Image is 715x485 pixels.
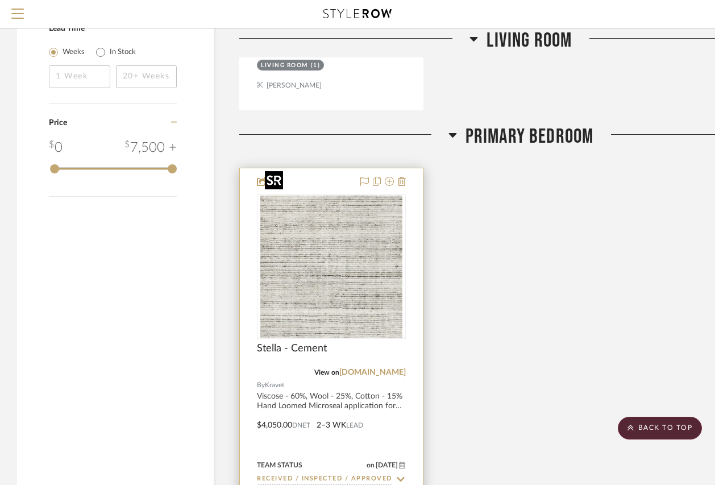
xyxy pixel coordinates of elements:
input: 20+ Weeks [116,65,177,88]
span: on [367,462,375,469]
div: Living Room [261,61,308,70]
div: (1) [311,61,321,70]
span: View on [314,369,339,376]
span: By [257,380,265,391]
label: In Stock [110,47,136,58]
div: Team Status [257,460,302,470]
span: Price [49,119,67,127]
span: Primary Bedroom [465,125,594,149]
div: 0 [257,195,405,338]
div: 7,500 + [124,138,177,158]
img: Stella - Cement [260,196,402,338]
a: [DOMAIN_NAME] [339,368,406,376]
div: 0 [49,138,63,158]
input: 1 Week [49,65,110,88]
scroll-to-top-button: BACK TO TOP [618,417,702,440]
span: [DATE] [375,461,399,469]
input: Type to Search… [257,474,392,485]
span: Kravet [265,380,284,391]
span: Stella - Cement [257,342,327,355]
label: Weeks [63,47,85,58]
span: Living Room [487,28,572,53]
